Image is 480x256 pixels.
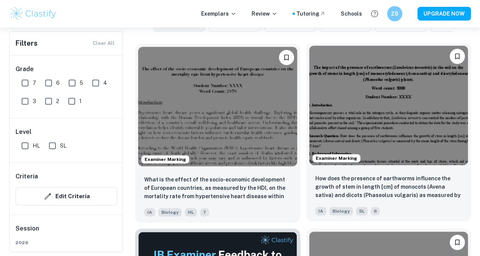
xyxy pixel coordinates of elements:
h6: Level [16,127,117,137]
button: Edit Criteria [16,187,117,205]
span: 2 [56,97,59,105]
a: Examiner MarkingBookmarkHow does the presence of earthworms influence the growth of stem in lengt... [306,44,471,223]
h6: Criteria [16,172,38,181]
span: IA [144,208,155,216]
span: SL [60,142,66,150]
button: Z8 [387,6,402,21]
button: Help and Feedback [368,7,381,20]
p: What is the effect of the socio-economic development of European countries, as measured by the HD... [144,175,291,201]
span: SL [356,207,368,215]
h6: Filters [16,38,38,49]
a: Tutoring [296,10,326,18]
span: 7 [33,79,36,87]
span: 5 [80,79,83,87]
span: 6 [56,79,60,87]
span: 7 [200,208,209,216]
span: 4 [103,79,107,87]
h6: Z8 [390,10,399,18]
span: 1 [79,97,82,105]
span: IA [315,207,326,215]
span: HL [185,208,197,216]
span: 3 [33,97,36,105]
p: Review [252,10,277,18]
img: Biology IA example thumbnail: How does the presence of earthworms infl [309,46,468,165]
a: Schools [341,10,362,18]
img: Clastify logo [9,6,57,21]
span: Examiner Marking [313,155,360,162]
span: Biology [329,207,353,215]
span: HL [33,142,40,150]
span: 2026 [16,239,117,246]
p: Exemplars [201,10,236,18]
span: Examiner Marking [142,156,189,163]
a: Examiner MarkingBookmarkWhat is the effect of the socio-economic development of European countrie... [135,44,300,223]
h6: Grade [16,65,117,74]
button: UPGRADE NOW [417,7,471,21]
span: 6 [371,207,380,215]
p: How does the presence of earthworms influence the growth of stem in length [cm] of monocots (Aven... [315,174,462,200]
span: Biology [158,208,182,216]
button: Bookmark [450,235,465,250]
button: Bookmark [279,50,294,65]
img: Biology IA example thumbnail: What is the effect of the socio-economic [138,47,297,166]
h6: Session [16,224,117,239]
button: Bookmark [450,49,465,64]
